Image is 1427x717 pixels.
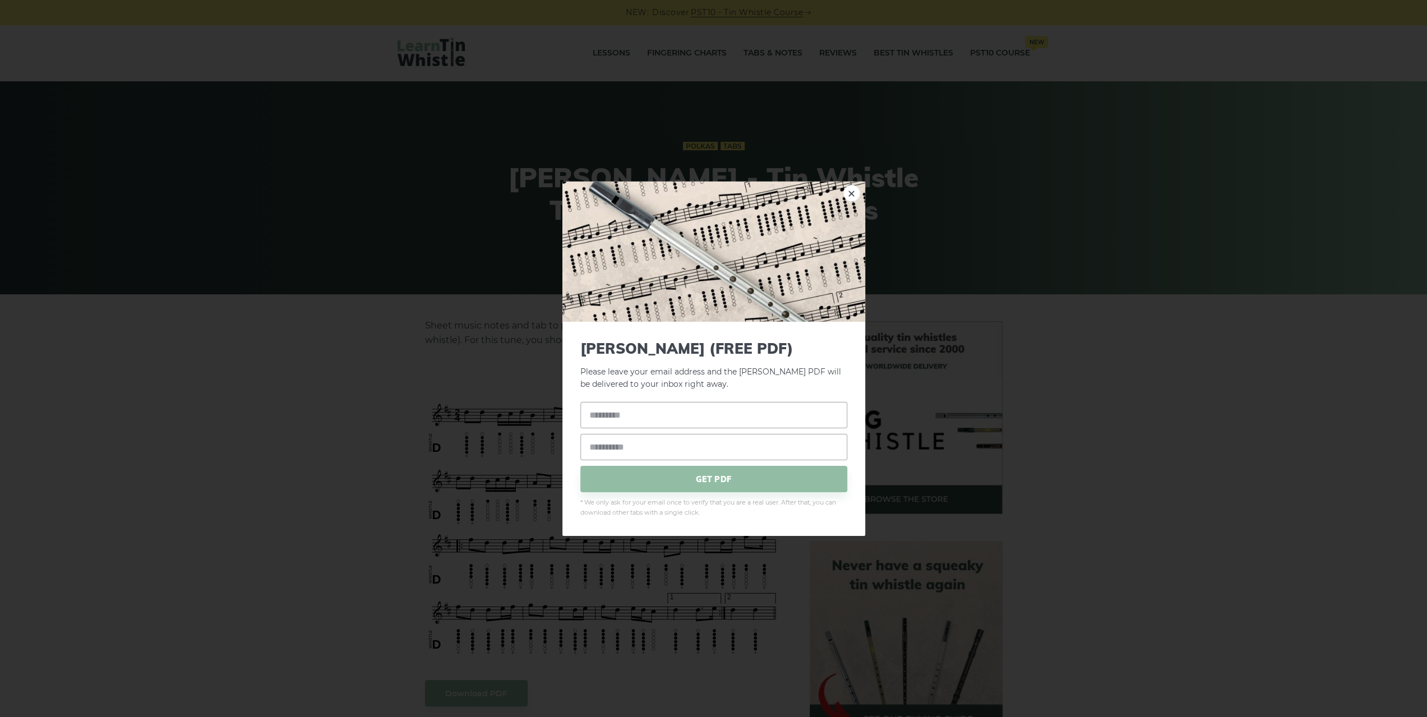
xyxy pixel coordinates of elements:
span: * We only ask for your email once to verify that you are a real user. After that, you can downloa... [580,498,847,518]
span: GET PDF [580,466,847,492]
a: × [843,184,860,201]
img: Tin Whistle Tab Preview [562,181,865,321]
span: [PERSON_NAME] (FREE PDF) [580,339,847,357]
p: Please leave your email address and the [PERSON_NAME] PDF will be delivered to your inbox right a... [580,339,847,391]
